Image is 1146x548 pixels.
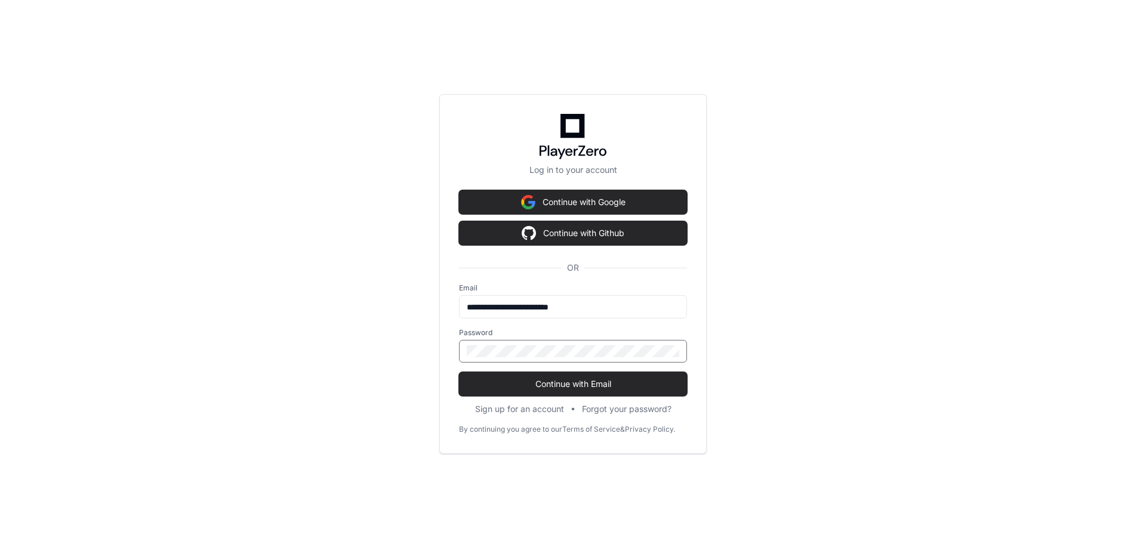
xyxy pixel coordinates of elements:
[459,372,687,396] button: Continue with Email
[459,425,562,434] div: By continuing you agree to our
[459,283,687,293] label: Email
[620,425,625,434] div: &
[459,164,687,176] p: Log in to your account
[459,378,687,390] span: Continue with Email
[522,221,536,245] img: Sign in with google
[459,221,687,245] button: Continue with Github
[562,425,620,434] a: Terms of Service
[625,425,675,434] a: Privacy Policy.
[521,190,535,214] img: Sign in with google
[459,328,687,338] label: Password
[582,403,671,415] button: Forgot your password?
[562,262,584,274] span: OR
[475,403,564,415] button: Sign up for an account
[459,190,687,214] button: Continue with Google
